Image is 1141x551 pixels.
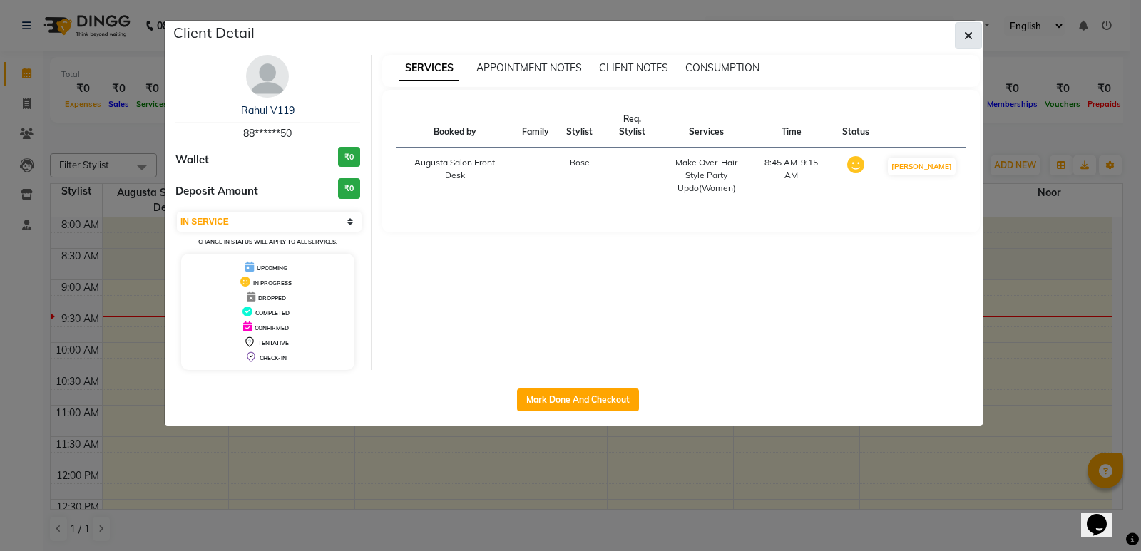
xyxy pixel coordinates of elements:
td: Augusta Salon Front Desk [396,148,514,204]
span: CONSUMPTION [685,61,759,74]
span: DROPPED [258,294,286,302]
th: Services [664,104,749,148]
span: APPOINTMENT NOTES [476,61,582,74]
span: Rose [570,157,590,168]
span: Wallet [175,152,209,168]
th: Stylist [558,104,601,148]
th: Time [749,104,834,148]
th: Booked by [396,104,514,148]
span: COMPLETED [255,309,290,316]
th: Req. Stylist [601,104,664,148]
td: - [513,148,558,204]
span: CLIENT NOTES [599,61,668,74]
button: Mark Done And Checkout [517,388,639,411]
span: UPCOMING [257,264,287,272]
th: Family [513,104,558,148]
h5: Client Detail [173,22,255,43]
div: Make Over-Hair Style Party Updo(Women) [672,156,740,195]
h3: ₹0 [338,178,360,199]
td: - [601,148,664,204]
th: Status [834,104,878,148]
iframe: chat widget [1081,494,1127,537]
span: IN PROGRESS [253,279,292,287]
span: SERVICES [399,56,459,81]
h3: ₹0 [338,147,360,168]
span: CHECK-IN [260,354,287,361]
small: Change in status will apply to all services. [198,238,337,245]
span: TENTATIVE [258,339,289,346]
a: Rahul V119 [241,104,295,117]
button: [PERSON_NAME] [888,158,956,175]
span: CONFIRMED [255,324,289,331]
img: avatar [246,55,289,98]
span: Deposit Amount [175,183,258,200]
td: 8:45 AM-9:15 AM [749,148,834,204]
